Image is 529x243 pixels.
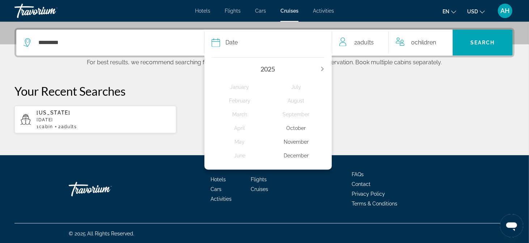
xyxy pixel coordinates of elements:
[37,117,170,122] p: [DATE]
[313,8,334,14] a: Activities
[268,121,325,135] button: Select october 2025
[268,149,325,162] button: Select december 2025
[496,3,515,18] button: User Menu
[212,108,268,121] button: Select march 2025
[352,181,371,187] a: Contact
[251,177,267,182] a: Flights
[268,94,325,108] button: Select august 2025
[211,196,232,202] a: Activities
[467,6,485,17] button: Change currency
[500,214,523,237] iframe: Button to launch messaging window
[14,1,87,20] a: Travorium
[14,84,515,98] p: Your Recent Searches
[38,37,193,48] input: Select cruise destination
[415,39,436,46] span: Children
[268,80,325,94] button: Select july 2025
[352,201,397,207] a: Terms & Conditions
[470,40,495,45] span: Search
[39,124,53,129] span: cabin
[467,9,478,14] span: USD
[320,66,325,71] button: Next year
[443,9,449,14] span: en
[212,80,268,94] button: Select january 2025
[212,94,268,108] button: Select february 2025
[14,105,176,134] button: [US_STATE][DATE]1cabin2Adults
[268,135,325,148] div: November
[211,177,226,182] a: Hotels
[355,38,374,48] span: 2
[212,149,268,162] button: Select june 2025
[16,30,513,56] div: Search widget
[69,231,134,237] span: © 2025 All Rights Reserved.
[58,124,77,129] span: 2
[212,135,268,149] button: Select may 2025
[453,30,513,56] button: Search
[280,8,299,14] a: Cruises
[211,186,222,192] a: Cars
[443,6,456,17] button: Change language
[251,186,268,192] a: Cruises
[268,149,325,162] div: December
[332,30,453,56] button: Travelers: 2 adults, 0 children
[268,135,325,149] button: Select november 2025
[225,8,241,14] a: Flights
[195,8,210,14] a: Hotels
[212,30,325,56] button: Select cruise date
[268,122,325,135] div: October
[61,124,77,129] span: Adults
[352,172,364,177] a: FAQs
[261,65,275,73] span: 2025
[14,57,515,66] p: For best results, we recommend searching for a maximum of 4 occupants at a time, per reservation....
[37,110,71,116] span: [US_STATE]
[357,39,374,46] span: Adults
[268,108,325,121] button: Select september 2025
[212,66,216,71] button: Previous year
[352,191,385,197] a: Privacy Policy
[69,178,141,200] a: Go Home
[212,121,268,135] button: Select april 2025
[501,7,510,14] span: AH
[411,38,436,48] span: 0
[255,8,266,14] a: Cars
[204,54,332,170] div: Date picker
[37,124,53,129] span: 1
[226,38,238,48] span: Date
